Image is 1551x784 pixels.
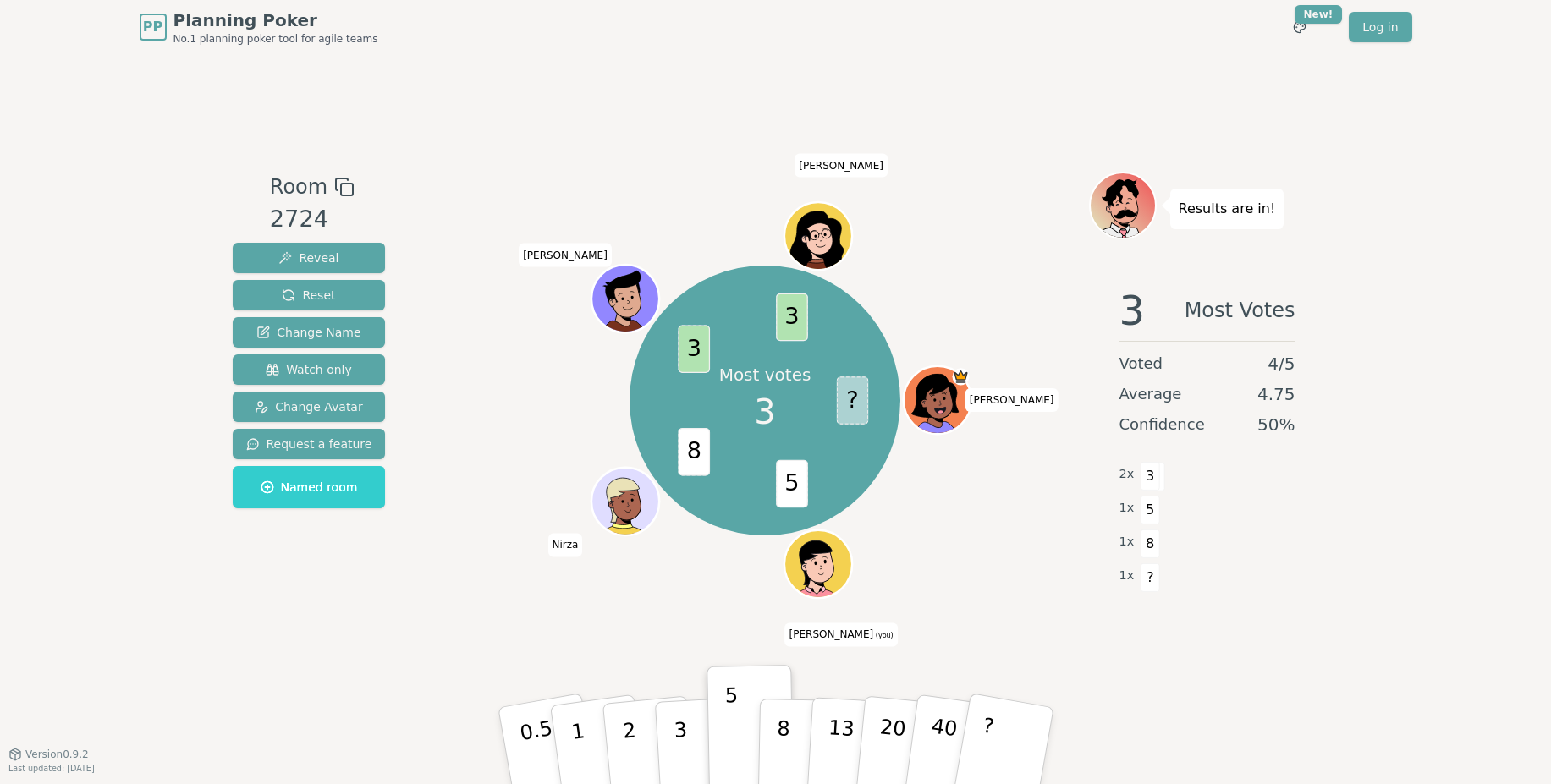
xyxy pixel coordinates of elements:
span: Voted [1119,352,1163,376]
span: Average [1119,382,1182,406]
div: 2724 [270,202,355,237]
span: 3 [1119,290,1146,331]
p: Most votes [719,363,811,387]
span: 1 x [1119,533,1135,551]
span: 5 [776,460,808,507]
span: 3 [754,387,775,437]
p: Results are in! [1179,197,1276,221]
span: Change Name [256,324,360,341]
button: Named room [233,466,386,508]
button: Request a feature [233,429,386,459]
span: Request a feature [246,436,372,452]
span: Confidence [1119,413,1205,436]
span: Click to change your name [785,623,898,647]
button: Version0.9.2 [8,748,89,761]
div: New! [1295,5,1343,24]
span: 3 [678,325,710,372]
span: No.1 planning poker tool for agile teams [173,32,378,46]
span: Click to change your name [795,154,888,178]
span: Last updated: [DATE] [8,764,95,773]
span: Planning Poker [173,8,378,32]
span: (you) [873,633,894,640]
span: 8 [1141,529,1160,558]
span: PP [143,17,162,37]
button: Reset [233,280,386,310]
span: Click to change your name [965,388,1059,412]
p: 5 [724,683,739,775]
button: Click to change your avatar [786,533,850,596]
span: Click to change your name [548,534,583,557]
span: 3 [1141,462,1160,491]
span: Version 0.9.2 [25,748,89,761]
span: Reset [282,287,335,304]
a: Log in [1349,12,1411,42]
button: Watch only [233,354,386,385]
button: Change Avatar [233,392,386,422]
span: Reveal [278,249,338,266]
span: 4.75 [1257,382,1295,406]
span: 2 x [1119,465,1135,484]
button: Reveal [233,243,386,273]
span: Room [270,172,327,202]
span: 5 [1141,496,1160,524]
span: Most Votes [1185,290,1295,331]
button: Change Name [233,317,386,348]
span: 4 / 5 [1268,352,1295,376]
span: 8 [678,428,710,475]
button: New! [1284,12,1315,42]
a: PPPlanning PokerNo.1 planning poker tool for agile teams [140,8,378,46]
span: Watch only [266,361,352,378]
span: Named room [261,479,358,496]
span: 3 [776,293,808,341]
span: 50 % [1257,413,1295,436]
span: 1 x [1119,499,1135,518]
span: 1 x [1119,567,1135,585]
span: ? [1141,563,1160,592]
span: ? [837,376,869,424]
span: Natasha is the host [952,369,969,386]
span: Click to change your name [519,244,612,267]
span: Change Avatar [255,398,363,415]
